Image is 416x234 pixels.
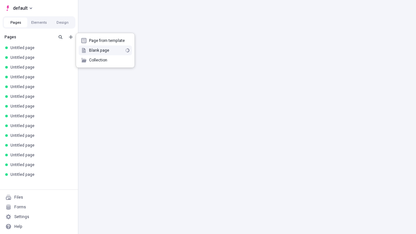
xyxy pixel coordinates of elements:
span: Page from template [89,38,129,43]
div: Settings [14,214,29,219]
div: Help [14,224,22,229]
button: Pages [4,18,27,27]
div: Files [14,195,23,200]
div: Pages [5,34,54,40]
div: Untitled page [10,45,70,50]
div: Untitled page [10,152,70,158]
span: Blank page [89,48,123,53]
button: Elements [27,18,51,27]
div: Untitled page [10,133,70,138]
span: default [13,4,28,12]
div: Untitled page [10,123,70,128]
div: Forms [14,204,26,210]
button: Select site [3,3,35,13]
button: Add new [67,33,75,41]
div: Untitled page [10,74,70,80]
div: Untitled page [10,104,70,109]
div: Untitled page [10,65,70,70]
div: Untitled page [10,172,70,177]
div: Untitled page [10,55,70,60]
div: Untitled page [10,84,70,89]
div: Untitled page [10,162,70,167]
button: Design [51,18,74,27]
span: Collection [89,58,129,63]
div: Untitled page [10,94,70,99]
div: Add new [76,33,135,68]
div: Untitled page [10,143,70,148]
div: Untitled page [10,113,70,119]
